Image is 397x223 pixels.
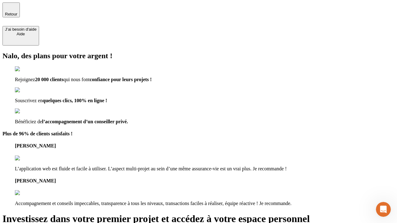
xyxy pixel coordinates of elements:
span: Rejoignez [15,77,35,82]
span: 20 000 clients [35,77,64,82]
img: checkmark [15,66,42,72]
button: Retour [2,2,20,17]
div: J’ai besoin d'aide [5,27,37,32]
span: quelques clics, 100% en ligne ! [42,98,107,103]
h4: [PERSON_NAME] [15,178,395,184]
span: Bénéficiez de [15,119,42,124]
h4: [PERSON_NAME] [15,143,395,149]
img: checkmark [15,87,42,93]
img: checkmark [15,108,42,114]
h4: Plus de 96% de clients satisfaits ! [2,131,395,137]
iframe: Intercom live chat [376,202,391,217]
span: confiance pour leurs projets ! [90,77,152,82]
h2: Nalo, des plans pour votre argent ! [2,52,395,60]
p: Accompagnement et conseils impeccables, transparence à tous les niveaux, transactions faciles à r... [15,201,395,206]
div: Aide [5,32,37,36]
span: l’accompagnement d’un conseiller privé. [42,119,128,124]
span: Retour [5,12,17,16]
button: J’ai besoin d'aideAide [2,26,39,46]
img: reviews stars [15,190,46,196]
p: L’application web est fluide et facile à utiliser. L’aspect multi-projet au sein d’une même assur... [15,166,395,172]
span: qui nous font [63,77,89,82]
img: reviews stars [15,155,46,161]
span: Souscrivez en [15,98,42,103]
